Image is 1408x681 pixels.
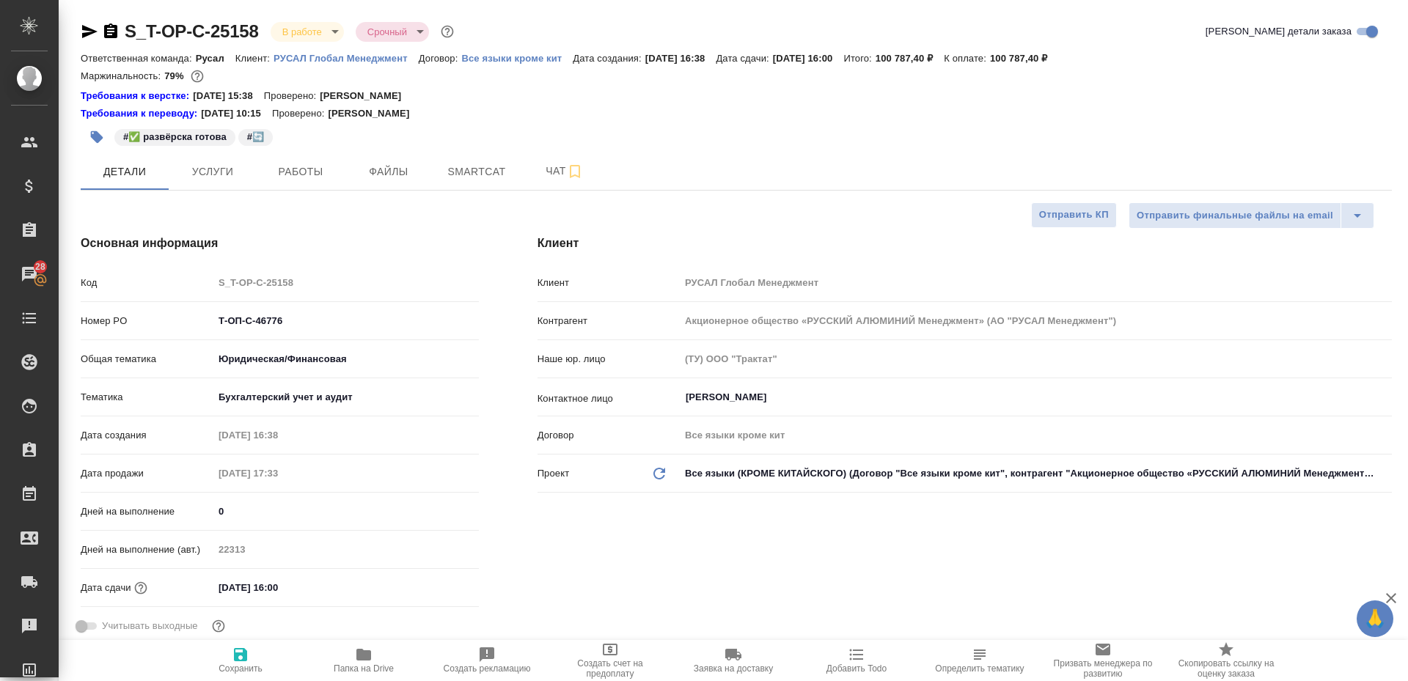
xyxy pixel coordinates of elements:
p: 100 787,40 ₽ [876,53,944,64]
p: Договор [538,428,680,443]
span: Работы [265,163,336,181]
p: Контрагент [538,314,680,328]
div: split button [1129,202,1374,229]
span: Файлы [353,163,424,181]
input: Пустое поле [213,424,342,446]
p: К оплате: [944,53,990,64]
span: Скопировать ссылку на оценку заказа [1173,658,1279,679]
span: Сохранить [219,663,263,674]
p: Дней на выполнение (авт.) [81,542,213,557]
p: Дата создания: [573,53,645,64]
p: Итого: [843,53,875,64]
p: #🔄️ [247,130,264,144]
button: Если добавить услуги и заполнить их объемом, то дата рассчитается автоматически [131,578,150,597]
button: Сохранить [179,640,302,681]
svg: Подписаться [566,163,584,180]
a: Требования к переводу: [81,106,201,121]
button: В работе [278,26,326,38]
div: В работе [271,22,344,42]
p: Проверено: [272,106,329,121]
span: 28 [26,259,54,274]
p: [DATE] 16:00 [773,53,844,64]
p: Дата создания [81,428,213,443]
div: Юридическая/Финансовая [213,347,479,372]
p: Русал [196,53,235,64]
p: [DATE] 10:15 [201,106,272,121]
input: Пустое поле [213,272,479,293]
button: Выбери, если сб и вс нужно считать рабочими днями для выполнения заказа. [209,616,228,636]
input: Пустое поле [213,539,479,560]
p: Номер PO [81,314,213,328]
a: 28 [4,256,55,292]
span: Создать рекламацию [444,663,531,674]
p: Наше юр. лицо [538,352,680,367]
button: 17876.80 RUB; [188,67,207,86]
p: [DATE] 16:38 [645,53,716,64]
input: Пустое поле [680,310,1392,331]
span: ✅ развёрска готова [113,130,237,142]
p: РУСАЛ Глобал Менеджмент [274,53,419,64]
a: S_T-OP-C-25158 [125,21,259,41]
div: Все языки (КРОМЕ КИТАЙСКОГО) (Договор "Все языки кроме кит", контрагент "Акционерное общество «РУ... [680,461,1392,486]
p: [PERSON_NAME] [328,106,420,121]
button: Срочный [363,26,411,38]
span: Отправить КП [1039,207,1109,224]
span: 🙏 [1363,603,1387,634]
input: ✎ Введи что-нибудь [213,501,479,522]
p: 100 787,40 ₽ [990,53,1058,64]
p: Дата сдачи: [716,53,772,64]
p: Клиент [538,276,680,290]
div: Нажми, чтобы открыть папку с инструкцией [81,106,201,121]
p: #✅ развёрска готова [123,130,227,144]
span: Папка на Drive [334,663,394,674]
h4: Основная информация [81,235,479,252]
input: Пустое поле [680,348,1392,369]
p: Проверено: [264,89,320,103]
input: ✎ Введи что-нибудь [213,310,479,331]
span: Определить тематику [935,663,1024,674]
button: Отправить КП [1031,202,1117,228]
span: Детали [89,163,160,181]
p: Дней на выполнение [81,504,213,519]
input: ✎ Введи что-нибудь [213,577,342,598]
div: В работе [356,22,429,42]
p: Договор: [419,53,462,64]
a: РУСАЛ Глобал Менеджмент [274,51,419,64]
button: Скопировать ссылку [102,23,120,40]
span: Призвать менеджера по развитию [1050,658,1156,679]
a: Все языки кроме кит [461,51,573,64]
button: 🙏 [1357,600,1393,637]
h4: Клиент [538,235,1392,252]
input: Пустое поле [213,463,342,484]
p: Общая тематика [81,352,213,367]
span: Создать счет на предоплату [557,658,663,679]
p: Тематика [81,390,213,405]
p: Контактное лицо [538,391,680,406]
span: Заявка на доставку [694,663,773,674]
button: Создать рекламацию [425,640,549,681]
p: 79% [164,70,187,81]
p: Маржинальность: [81,70,164,81]
p: [PERSON_NAME] [320,89,412,103]
p: Клиент: [235,53,274,64]
p: Дата продажи [81,466,213,481]
button: Определить тематику [918,640,1041,681]
input: Пустое поле [680,424,1392,446]
p: Код [81,276,213,290]
button: Скопировать ссылку на оценку заказа [1165,640,1288,681]
button: Призвать менеджера по развитию [1041,640,1165,681]
span: Добавить Todo [826,663,887,674]
p: Дата сдачи [81,581,131,595]
button: Отправить финальные файлы на email [1129,202,1341,229]
p: Ответственная команда: [81,53,196,64]
button: Заявка на доставку [672,640,795,681]
button: Скопировать ссылку для ЯМессенджера [81,23,98,40]
button: Папка на Drive [302,640,425,681]
button: Open [1384,396,1387,399]
p: [DATE] 15:38 [193,89,264,103]
button: Добавить Todo [795,640,918,681]
button: Доп статусы указывают на важность/срочность заказа [438,22,457,41]
span: Smartcat [441,163,512,181]
span: [PERSON_NAME] детали заказа [1206,24,1352,39]
p: Все языки кроме кит [461,53,573,64]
